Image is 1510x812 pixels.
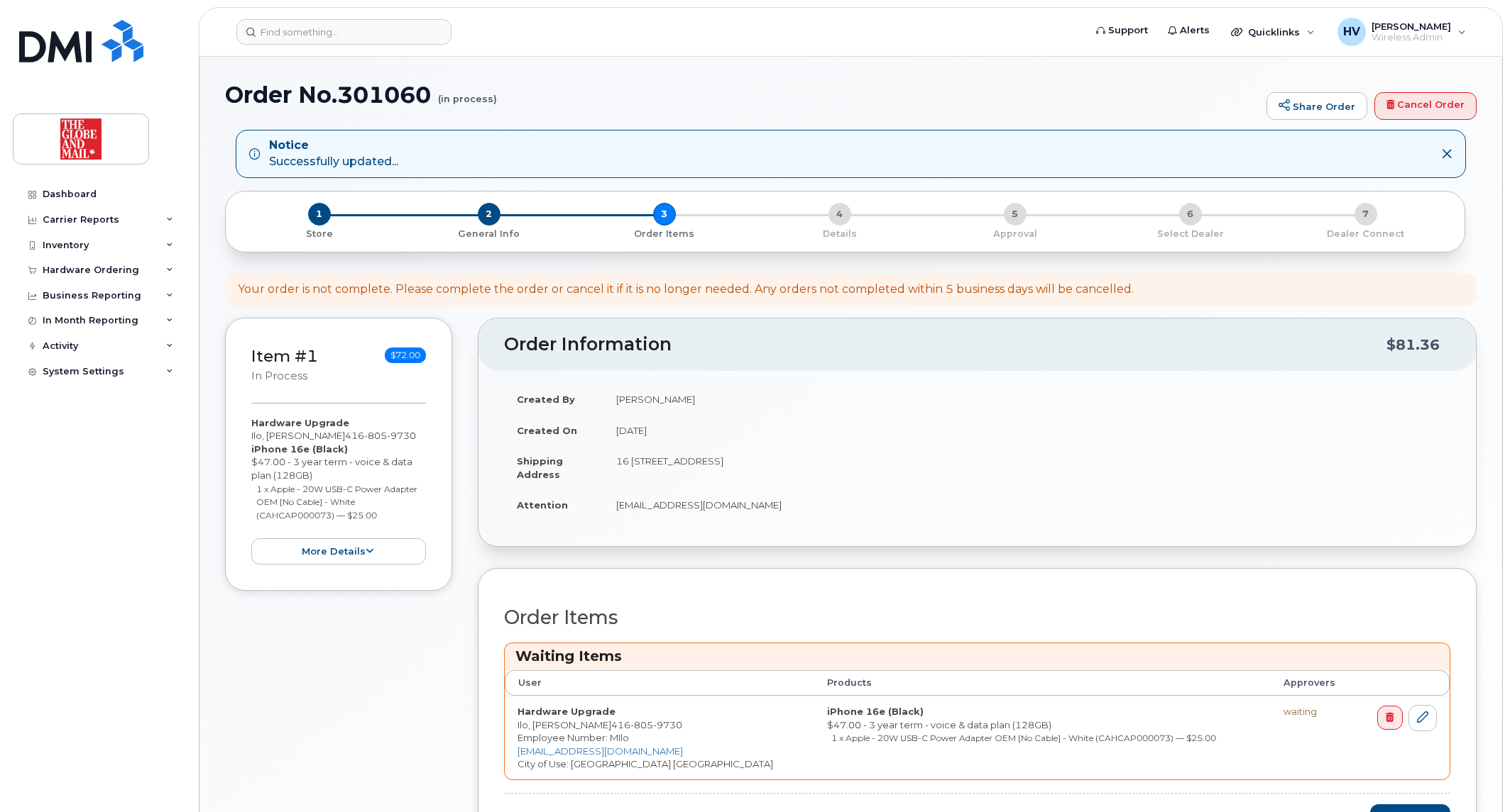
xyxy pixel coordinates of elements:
span: 805 [630,719,653,730]
small: (in process) [438,82,497,104]
div: Your order is not complete. Please complete the order or cancel it if it is no longer needed. Any... [238,282,1134,298]
span: $72.00 [385,347,426,363]
strong: Hardware Upgrade [251,417,349,428]
a: [EMAIL_ADDRESS][DOMAIN_NAME] [518,745,683,757]
button: more details [251,538,426,564]
small: 1 x Apple - 20W USB-C Power Adapter OEM [No Cable] - White (CAHCAP000073) — $25.00 [256,484,417,521]
td: $47.00 - 3 year term - voice & data plan (128GB) [814,696,1271,779]
h2: Order Information [504,335,1386,355]
p: Store [243,228,395,240]
th: Approvers [1271,670,1356,696]
span: 416 [345,430,416,441]
strong: iPhone 16e (Black) [251,443,348,455]
span: 416 [611,719,682,730]
a: Share Order [1266,92,1367,121]
span: 1 [308,203,331,226]
div: Successfully updated... [269,138,398,170]
span: 9730 [387,430,416,441]
div: waiting [1284,705,1343,718]
strong: Shipping Address [517,455,563,480]
a: 1 Store [237,226,401,240]
strong: Notice [269,138,398,154]
span: 805 [364,430,387,441]
td: [EMAIL_ADDRESS][DOMAIN_NAME] [603,489,1450,521]
td: Ilo, [PERSON_NAME] City of Use: [GEOGRAPHIC_DATA] [GEOGRAPHIC_DATA] [505,696,814,779]
strong: iPhone 16e (Black) [827,706,924,717]
h3: Waiting Items [515,647,1439,666]
strong: Created On [517,425,577,436]
div: $81.36 [1386,331,1440,358]
div: Ilo, [PERSON_NAME] $47.00 - 3 year term - voice & data plan (128GB) [251,416,426,564]
small: 1 x Apple - 20W USB-C Power Adapter OEM [No Cable] - White (CAHCAP000073) — $25.00 [831,733,1216,743]
strong: Attention [517,499,568,511]
strong: Hardware Upgrade [518,706,616,717]
td: [DATE] [603,415,1450,446]
a: Item #1 [251,346,318,366]
small: in process [251,369,307,382]
a: Cancel Order [1374,92,1477,121]
strong: Created By [517,394,575,405]
h1: Order No.301060 [225,82,1259,107]
p: General Info [407,228,571,240]
span: Employee Number: MIlo [518,732,629,743]
th: User [505,670,814,696]
h2: Order Items [504,607,1450,628]
span: 9730 [653,719,682,730]
a: 2 General Info [401,226,576,240]
td: [PERSON_NAME] [603,384,1450,415]
span: 2 [478,203,500,226]
th: Products [814,670,1271,696]
td: 16 [STREET_ADDRESS] [603,445,1450,489]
